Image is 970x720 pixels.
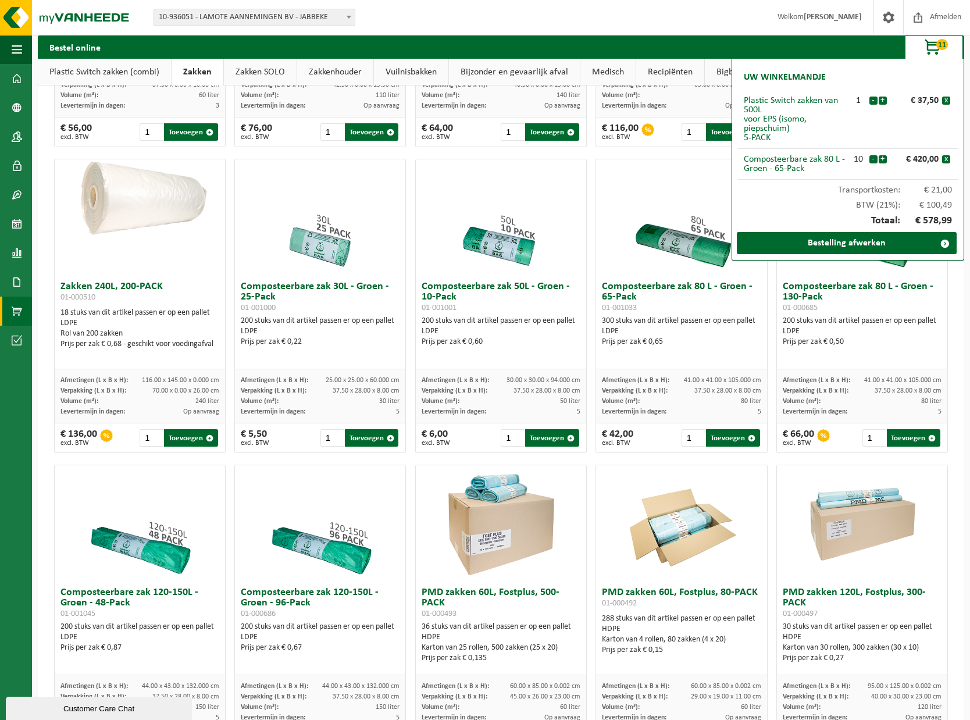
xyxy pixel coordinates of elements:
span: € 21,00 [900,186,953,195]
span: Levertermijn in dagen: [60,102,125,109]
div: 1 [848,96,869,105]
div: € 42,00 [602,429,633,447]
span: 29.00 x 19.00 x 11.00 cm [691,693,761,700]
span: Afmetingen (L x B x H): [422,377,489,384]
span: 01-000497 [783,609,818,618]
a: Plastic Switch zakken (combi) [38,59,171,85]
span: 60 liter [741,704,761,711]
a: Vuilnisbakken [374,59,448,85]
input: 1 [320,429,344,447]
span: 60 liter [199,92,219,99]
div: LDPE [60,632,219,643]
span: 37.50 x 28.00 x 8.00 cm [333,387,400,394]
span: Levertermijn in dagen: [422,408,486,415]
span: Verpakking (L x B x H): [783,693,848,700]
div: Prijs per zak € 0,60 [422,337,580,347]
div: Karton van 25 rollen, 500 zakken (25 x 20) [422,643,580,653]
span: Volume (m³): [422,398,459,405]
span: Verpakking (L x B x H): [422,387,487,394]
span: 01-000492 [602,599,637,608]
img: 01-001001 [443,159,559,276]
h3: Zakken 240L, 200-PACK [60,281,219,305]
button: 11 [905,35,963,59]
img: 01-000510 [55,159,225,245]
span: Afmetingen (L x B x H): [602,377,669,384]
div: 200 stuks van dit artikel passen er op een pallet [241,316,400,347]
span: 01-000686 [241,609,276,618]
h3: PMD zakken 60L, Fostplus, 80-PACK [602,587,761,611]
span: excl. BTW [422,440,450,447]
span: 01-001001 [422,304,457,312]
div: HDPE [602,624,761,635]
span: 50 liter [560,398,580,405]
button: Toevoegen [706,429,760,447]
span: Afmetingen (L x B x H): [783,377,850,384]
span: 240 liter [195,398,219,405]
div: Prijs per zak € 0,65 [602,337,761,347]
span: 150 liter [376,704,400,711]
div: 200 stuks van dit artikel passen er op een pallet [241,622,400,653]
div: Prijs per zak € 0,27 [783,653,942,664]
span: 01-001045 [60,609,95,618]
span: Levertermijn in dagen: [241,102,305,109]
img: 01-001045 [81,465,198,582]
span: Levertermijn in dagen: [783,408,847,415]
span: Afmetingen (L x B x H): [783,683,850,690]
a: Zakken SOLO [224,59,297,85]
div: LDPE [241,632,400,643]
span: Levertermijn in dagen: [422,102,486,109]
span: excl. BTW [602,134,639,141]
span: Afmetingen (L x B x H): [602,683,669,690]
div: HDPE [422,632,580,643]
span: 10-936051 - LAMOTE AANNEMINGEN BV - JABBEKE [154,9,355,26]
div: Plastic Switch zakken van 500L voor EPS (isomo, piepschuim) 5-PACK [744,96,848,142]
h3: Composteerbare zak 120-150L - Groen - 48-Pack [60,587,219,619]
span: 44.00 x 43.00 x 132.000 cm [142,683,219,690]
img: 01-001000 [262,159,379,276]
div: € 56,00 [60,123,92,141]
span: 40.00 x 30.00 x 23.00 cm [871,693,942,700]
span: Levertermijn in dagen: [241,408,305,415]
input: 1 [862,429,886,447]
span: Volume (m³): [241,398,279,405]
img: 01-001033 [623,159,740,276]
span: 01-001000 [241,304,276,312]
button: Toevoegen [525,123,579,141]
div: Composteerbare zak 80 L - Groen - 65-Pack [744,155,848,173]
a: Bestelling afwerken [737,232,957,254]
span: Volume (m³): [422,704,459,711]
span: 5 [396,408,400,415]
div: 200 stuks van dit artikel passen er op een pallet [60,622,219,653]
span: 5 [938,408,942,415]
span: Volume (m³): [241,704,279,711]
span: 60.00 x 85.00 x 0.002 cm [510,683,580,690]
div: Karton van 4 rollen, 80 zakken (4 x 20) [602,635,761,645]
span: 120 liter [918,704,942,711]
span: 45.00 x 26.00 x 23.00 cm [510,693,580,700]
strong: [PERSON_NAME] [804,13,862,22]
span: 37.50 x 28.00 x 8.00 cm [513,387,580,394]
h2: Uw winkelmandje [738,65,832,90]
a: Recipiënten [636,59,704,85]
div: LDPE [602,326,761,337]
div: Totaal: [738,210,958,232]
span: Op aanvraag [544,102,580,109]
h3: Composteerbare zak 80 L - Groen - 65-Pack [602,281,761,313]
div: € 5,50 [241,429,269,447]
span: 01-000493 [422,609,457,618]
span: Op aanvraag [725,102,761,109]
a: Bijzonder en gevaarlijk afval [449,59,580,85]
span: 3 [216,102,219,109]
button: x [942,97,950,105]
div: LDPE [422,326,580,337]
span: 150 liter [195,704,219,711]
span: € 578,99 [900,216,953,226]
span: Op aanvraag [363,102,400,109]
div: € 37,50 [890,96,942,105]
div: € 76,00 [241,123,272,141]
button: Toevoegen [345,429,399,447]
span: 140 liter [557,92,580,99]
span: Volume (m³): [60,92,98,99]
span: Volume (m³): [241,92,279,99]
input: 1 [682,429,705,447]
